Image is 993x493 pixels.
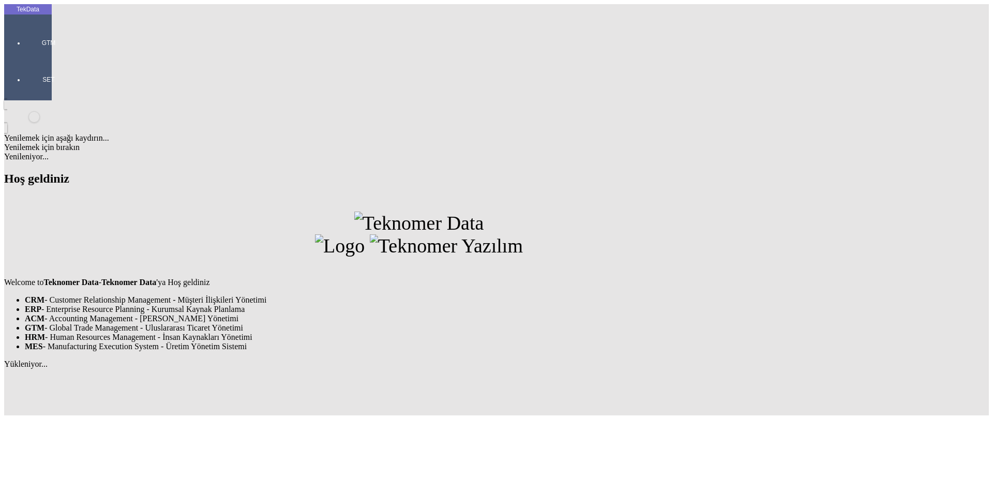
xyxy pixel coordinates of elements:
[4,278,834,287] p: Welcome to - 'ya Hoş geldiniz
[25,342,834,351] li: - Manufacturing Execution System - Üretim Yönetim Sistemi
[4,172,834,186] h2: Hoş geldiniz
[25,323,44,332] strong: GTM
[25,314,834,323] li: - Accounting Management - [PERSON_NAME] Yönetimi
[25,333,45,341] strong: HRM
[4,143,834,152] div: Yenilemek için bırakın
[4,360,834,369] div: Yükleniyor...
[43,278,98,287] strong: Teknomer Data
[25,342,43,351] strong: MES
[4,5,52,13] div: TekData
[33,76,64,84] span: SET
[354,212,484,234] img: Teknomer Data
[25,295,834,305] li: - Customer Relationship Management - Müşteri İlişkileri Yönetimi
[4,133,834,143] div: Yenilemek için aşağı kaydırın...
[25,333,834,342] li: - Human Resources Management - İnsan Kaynakları Yönetimi
[25,305,834,314] li: - Enterprise Resource Planning - Kurumsal Kaynak Planlama
[33,39,64,47] span: GTM
[370,234,523,257] img: Teknomer Yazılım
[25,323,834,333] li: - Global Trade Management - Uluslararası Ticaret Yönetimi
[315,234,365,257] img: Logo
[4,152,834,161] div: Yenileniyor...
[101,278,156,287] strong: Teknomer Data
[25,295,44,304] strong: CRM
[25,314,44,323] strong: ACM
[25,305,41,313] strong: ERP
